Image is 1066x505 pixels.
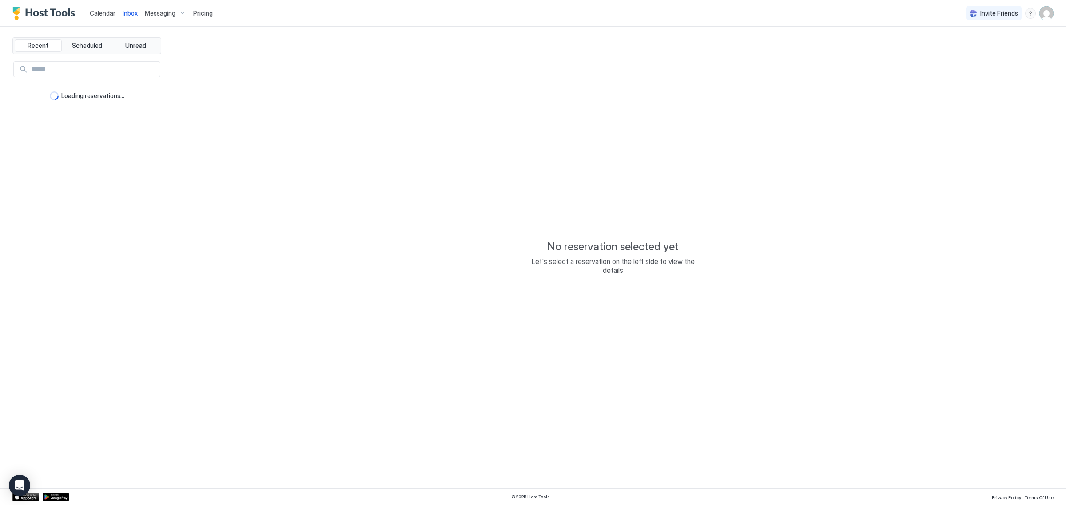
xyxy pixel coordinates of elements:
[992,492,1021,501] a: Privacy Policy
[193,9,213,17] span: Pricing
[992,495,1021,500] span: Privacy Policy
[12,493,39,501] a: App Store
[112,39,159,52] button: Unread
[12,7,79,20] a: Host Tools Logo
[1025,495,1054,500] span: Terms Of Use
[1025,8,1036,19] div: menu
[28,42,48,50] span: Recent
[12,37,161,54] div: tab-group
[123,8,138,18] a: Inbox
[72,42,102,50] span: Scheduled
[50,91,59,100] div: loading
[64,39,111,52] button: Scheduled
[28,62,160,77] input: Input Field
[547,240,679,253] span: No reservation selected yet
[9,475,30,496] div: Open Intercom Messenger
[15,39,62,52] button: Recent
[90,9,115,17] span: Calendar
[980,9,1018,17] span: Invite Friends
[61,92,124,100] span: Loading reservations...
[145,9,175,17] span: Messaging
[43,493,69,501] a: Google Play Store
[524,257,702,275] span: Let's select a reservation on the left side to view the details
[90,8,115,18] a: Calendar
[511,494,550,500] span: © 2025 Host Tools
[123,9,138,17] span: Inbox
[1039,6,1054,20] div: User profile
[1025,492,1054,501] a: Terms Of Use
[125,42,146,50] span: Unread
